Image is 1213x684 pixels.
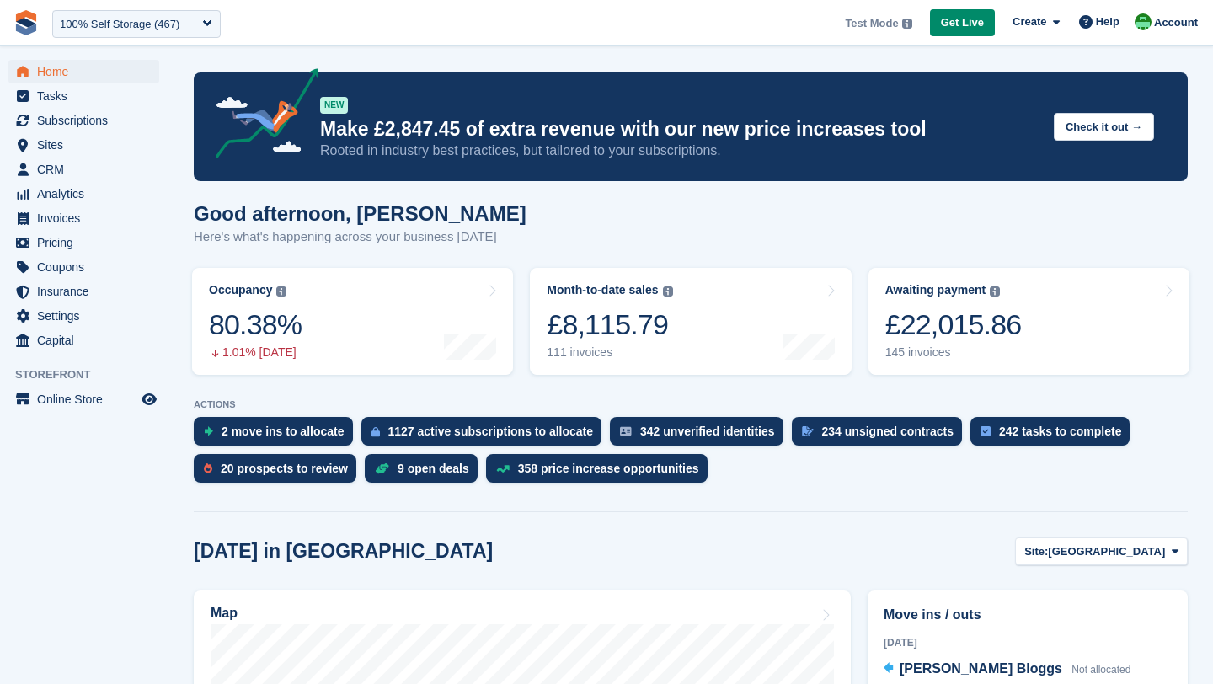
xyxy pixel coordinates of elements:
[1135,13,1152,30] img: Laura Carlisle
[37,231,138,254] span: Pricing
[192,268,513,375] a: Occupancy 80.38% 1.01% [DATE]
[37,182,138,206] span: Analytics
[970,417,1139,454] a: 242 tasks to complete
[868,268,1189,375] a: Awaiting payment £22,015.86 145 invoices
[1054,113,1154,141] button: Check it out →
[999,425,1122,438] div: 242 tasks to complete
[8,387,159,411] a: menu
[37,133,138,157] span: Sites
[194,202,526,225] h1: Good afternoon, [PERSON_NAME]
[361,417,611,454] a: 1127 active subscriptions to allocate
[201,68,319,164] img: price-adjustments-announcement-icon-8257ccfd72463d97f412b2fc003d46551f7dbcb40ab6d574587a9cd5c0d94...
[388,425,594,438] div: 1127 active subscriptions to allocate
[8,206,159,230] a: menu
[194,399,1188,410] p: ACTIONS
[885,345,1022,360] div: 145 invoices
[8,280,159,303] a: menu
[37,329,138,352] span: Capital
[37,84,138,108] span: Tasks
[884,605,1172,625] h2: Move ins / outs
[15,366,168,383] span: Storefront
[8,84,159,108] a: menu
[640,425,775,438] div: 342 unverified identities
[8,60,159,83] a: menu
[900,661,1062,676] span: [PERSON_NAME] Bloggs
[194,540,493,563] h2: [DATE] in [GEOGRAPHIC_DATA]
[518,462,699,475] div: 358 price increase opportunities
[845,15,898,32] span: Test Mode
[139,389,159,409] a: Preview store
[37,304,138,328] span: Settings
[8,109,159,132] a: menu
[486,454,716,491] a: 358 price increase opportunities
[375,462,389,474] img: deal-1b604bf984904fb50ccaf53a9ad4b4a5d6e5aea283cecdc64d6e3604feb123c2.svg
[37,387,138,411] span: Online Store
[209,283,272,297] div: Occupancy
[8,158,159,181] a: menu
[8,231,159,254] a: menu
[60,16,179,33] div: 100% Self Storage (467)
[1024,543,1048,560] span: Site:
[930,9,995,37] a: Get Live
[13,10,39,35] img: stora-icon-8386f47178a22dfd0bd8f6a31ec36ba5ce8667c1dd55bd0f319d3a0aa187defe.svg
[320,117,1040,142] p: Make £2,847.45 of extra revenue with our new price increases tool
[547,307,672,342] div: £8,115.79
[547,283,658,297] div: Month-to-date sales
[610,417,792,454] a: 342 unverified identities
[802,426,814,436] img: contract_signature_icon-13c848040528278c33f63329250d36e43548de30e8caae1d1a13099fd9432cc5.svg
[530,268,851,375] a: Month-to-date sales £8,115.79 111 invoices
[320,142,1040,160] p: Rooted in industry best practices, but tailored to your subscriptions.
[209,307,302,342] div: 80.38%
[620,426,632,436] img: verify_identity-adf6edd0f0f0b5bbfe63781bf79b02c33cf7c696d77639b501bdc392416b5a36.svg
[194,227,526,247] p: Here's what's happening across your business [DATE]
[663,286,673,297] img: icon-info-grey-7440780725fd019a000dd9b08b2336e03edf1995a4989e88bcd33f0948082b44.svg
[792,417,970,454] a: 234 unsigned contracts
[37,206,138,230] span: Invoices
[37,109,138,132] span: Subscriptions
[222,425,345,438] div: 2 move ins to allocate
[209,345,302,360] div: 1.01% [DATE]
[884,659,1130,681] a: [PERSON_NAME] Bloggs Not allocated
[1013,13,1046,30] span: Create
[902,19,912,29] img: icon-info-grey-7440780725fd019a000dd9b08b2336e03edf1995a4989e88bcd33f0948082b44.svg
[398,462,469,475] div: 9 open deals
[496,465,510,473] img: price_increase_opportunities-93ffe204e8149a01c8c9dc8f82e8f89637d9d84a8eef4429ea346261dce0b2c0.svg
[1048,543,1165,560] span: [GEOGRAPHIC_DATA]
[204,426,213,436] img: move_ins_to_allocate_icon-fdf77a2bb77ea45bf5b3d319d69a93e2d87916cf1d5bf7949dd705db3b84f3ca.svg
[37,158,138,181] span: CRM
[885,307,1022,342] div: £22,015.86
[885,283,986,297] div: Awaiting payment
[8,133,159,157] a: menu
[371,426,380,437] img: active_subscription_to_allocate_icon-d502201f5373d7db506a760aba3b589e785aa758c864c3986d89f69b8ff3...
[981,426,991,436] img: task-75834270c22a3079a89374b754ae025e5fb1db73e45f91037f5363f120a921f8.svg
[37,60,138,83] span: Home
[8,304,159,328] a: menu
[1071,664,1130,676] span: Not allocated
[194,454,365,491] a: 20 prospects to review
[1096,13,1119,30] span: Help
[211,606,238,621] h2: Map
[37,255,138,279] span: Coupons
[365,454,486,491] a: 9 open deals
[1154,14,1198,31] span: Account
[822,425,954,438] div: 234 unsigned contracts
[884,635,1172,650] div: [DATE]
[221,462,348,475] div: 20 prospects to review
[8,182,159,206] a: menu
[276,286,286,297] img: icon-info-grey-7440780725fd019a000dd9b08b2336e03edf1995a4989e88bcd33f0948082b44.svg
[1015,537,1188,565] button: Site: [GEOGRAPHIC_DATA]
[8,255,159,279] a: menu
[547,345,672,360] div: 111 invoices
[37,280,138,303] span: Insurance
[194,417,361,454] a: 2 move ins to allocate
[204,463,212,473] img: prospect-51fa495bee0391a8d652442698ab0144808aea92771e9ea1ae160a38d050c398.svg
[990,286,1000,297] img: icon-info-grey-7440780725fd019a000dd9b08b2336e03edf1995a4989e88bcd33f0948082b44.svg
[941,14,984,31] span: Get Live
[8,329,159,352] a: menu
[320,97,348,114] div: NEW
